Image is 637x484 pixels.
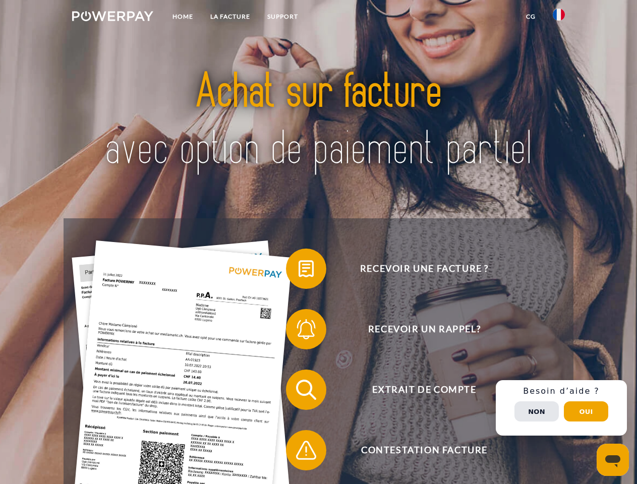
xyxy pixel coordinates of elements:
img: qb_search.svg [294,377,319,402]
button: Recevoir un rappel? [286,309,548,349]
img: qb_bill.svg [294,256,319,281]
span: Extrait de compte [301,370,548,410]
a: Support [259,8,307,26]
span: Recevoir une facture ? [301,249,548,289]
h3: Besoin d’aide ? [502,386,621,396]
a: Home [164,8,202,26]
button: Extrait de compte [286,370,548,410]
span: Contestation Facture [301,430,548,470]
a: CG [517,8,544,26]
a: LA FACTURE [202,8,259,26]
img: qb_warning.svg [294,438,319,463]
button: Recevoir une facture ? [286,249,548,289]
button: Oui [564,401,608,421]
div: Schnellhilfe [496,380,627,436]
button: Contestation Facture [286,430,548,470]
img: title-powerpay_fr.svg [96,48,541,193]
button: Non [514,401,559,421]
iframe: Button to launch messaging window [597,444,629,476]
img: qb_bell.svg [294,317,319,342]
span: Recevoir un rappel? [301,309,548,349]
img: logo-powerpay-white.svg [72,11,153,21]
img: fr [553,9,565,21]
